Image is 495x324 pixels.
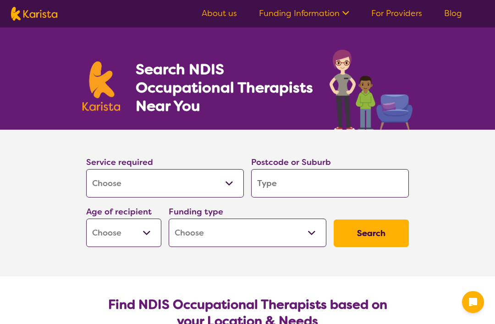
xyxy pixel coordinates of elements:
[202,8,237,19] a: About us
[444,8,462,19] a: Blog
[334,220,409,247] button: Search
[136,60,314,115] h1: Search NDIS Occupational Therapists Near You
[251,157,331,168] label: Postcode or Suburb
[371,8,422,19] a: For Providers
[251,169,409,198] input: Type
[169,206,223,217] label: Funding type
[82,61,120,111] img: Karista logo
[330,49,412,130] img: occupational-therapy
[11,7,57,21] img: Karista logo
[259,8,349,19] a: Funding Information
[86,206,152,217] label: Age of recipient
[86,157,153,168] label: Service required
